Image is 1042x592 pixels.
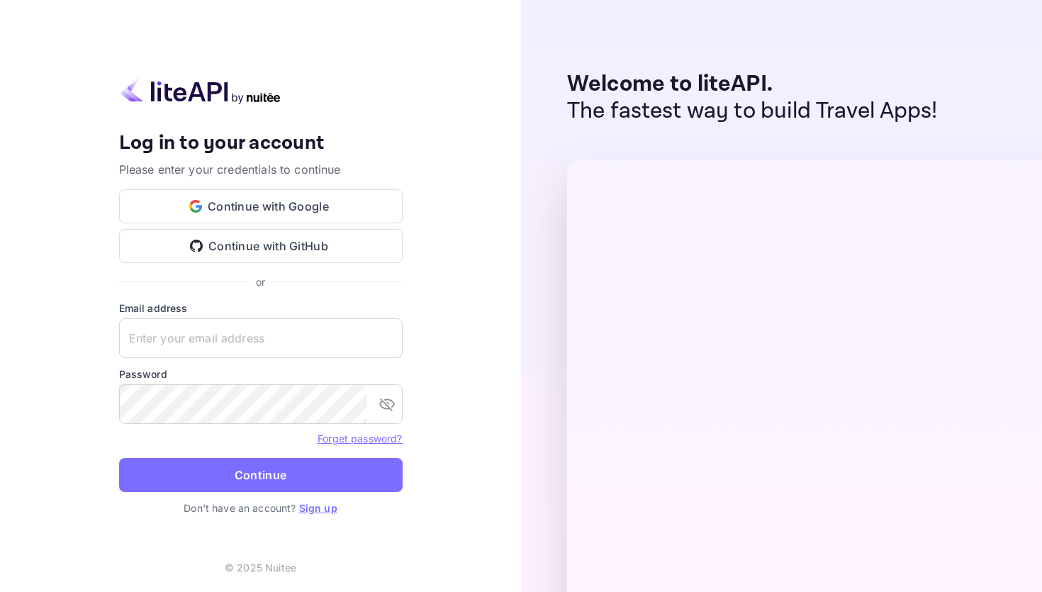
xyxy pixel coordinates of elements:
[119,189,403,223] button: Continue with Google
[119,318,403,358] input: Enter your email address
[299,502,337,514] a: Sign up
[119,229,403,263] button: Continue with GitHub
[318,431,402,445] a: Forget password?
[119,77,282,104] img: liteapi
[119,458,403,492] button: Continue
[567,98,938,125] p: The fastest way to build Travel Apps!
[119,131,403,156] h4: Log in to your account
[256,274,265,289] p: or
[119,501,403,515] p: Don't have an account?
[318,432,402,445] a: Forget password?
[373,390,401,418] button: toggle password visibility
[119,367,403,381] label: Password
[225,560,296,575] p: © 2025 Nuitee
[119,301,403,315] label: Email address
[119,161,403,178] p: Please enter your credentials to continue
[567,71,938,98] p: Welcome to liteAPI.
